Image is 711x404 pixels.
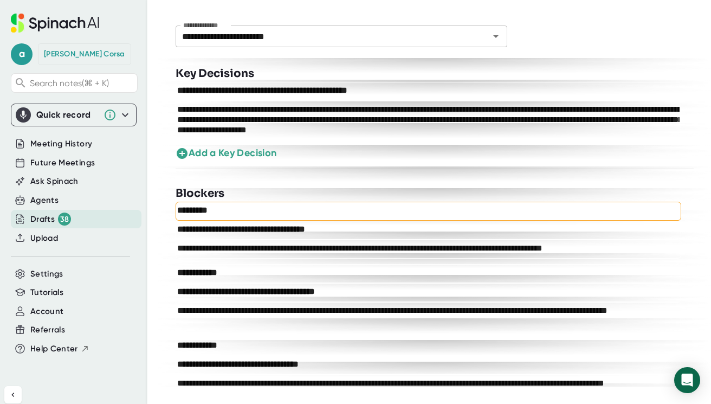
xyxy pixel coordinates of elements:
[30,324,65,336] button: Referrals
[30,157,95,169] button: Future Meetings
[30,213,71,226] button: Drafts 38
[488,29,503,44] button: Open
[30,138,92,150] button: Meeting History
[30,213,71,226] div: Drafts
[16,104,132,126] div: Quick record
[30,78,134,88] span: Search notes (⌘ + K)
[30,305,63,318] button: Account
[674,367,700,393] div: Open Intercom Messenger
[176,66,254,82] h3: Key Decisions
[11,43,33,65] span: a
[30,175,79,188] button: Ask Spinach
[58,213,71,226] div: 38
[4,386,22,403] button: Collapse sidebar
[36,110,98,120] div: Quick record
[30,232,58,245] button: Upload
[176,146,276,161] button: Add a Key Decision
[30,343,89,355] button: Help Center
[30,194,59,207] button: Agents
[30,343,78,355] span: Help Center
[44,49,125,59] div: Amy Corsa
[176,185,224,202] h3: Blockers
[30,286,63,299] button: Tutorials
[30,268,63,280] button: Settings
